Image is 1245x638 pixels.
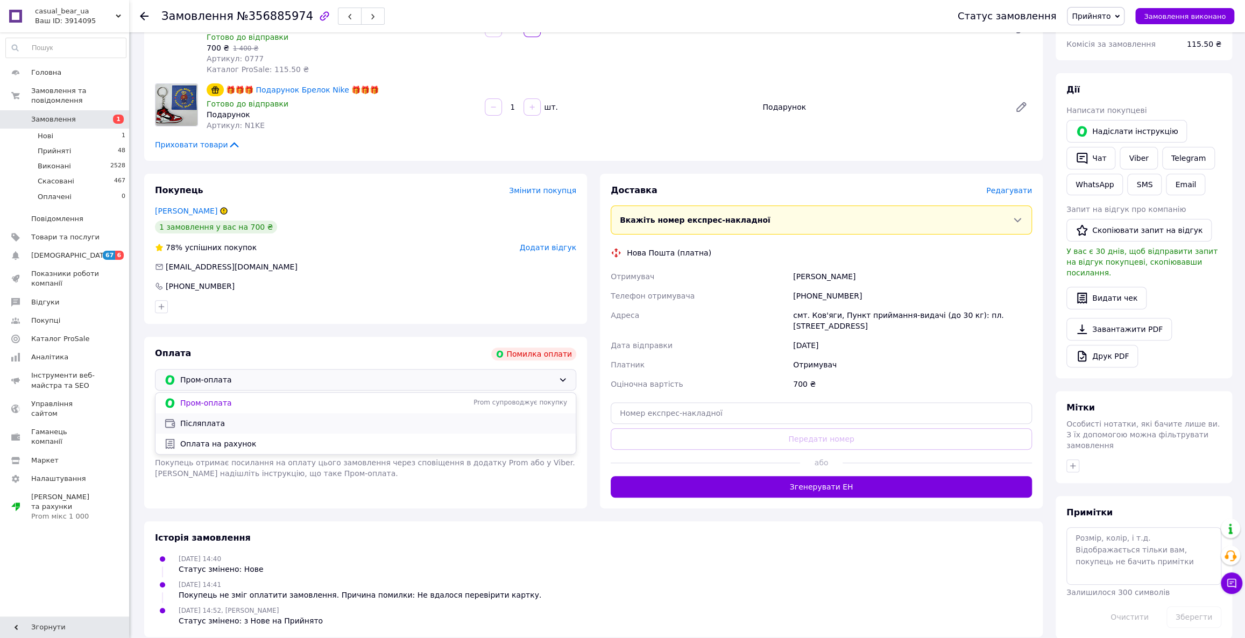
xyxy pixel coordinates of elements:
div: шт. [542,102,559,112]
span: Пром-оплата [180,374,554,386]
a: Друк PDF [1066,345,1138,367]
span: Оплата [155,348,191,358]
div: Prom мікс 1 000 [31,512,100,521]
span: [EMAIL_ADDRESS][DOMAIN_NAME] [166,263,298,271]
span: Додати відгук [520,243,576,252]
a: [PERSON_NAME] [155,207,217,215]
span: Пром-оплата [180,398,404,408]
button: Чат [1066,147,1115,169]
span: 0 [122,192,125,202]
span: Мітки [1066,402,1095,413]
span: Платник [611,360,645,369]
span: [DATE] 14:41 [179,581,221,589]
span: Написати покупцеві [1066,106,1147,115]
span: Комісія за замовлення [1066,40,1156,48]
span: Покупець [155,185,203,195]
span: Оціночна вартість [611,380,683,388]
span: Каталог ProSale [31,334,89,344]
span: Особисті нотатки, які бачите лише ви. З їх допомогою можна фільтрувати замовлення [1066,420,1220,450]
div: Покупець не зміг оплатити замовлення. Причина помилки: Не вдалося перевірити картку. [179,590,541,600]
span: Артикул: N1KE [207,121,265,130]
button: Чат з покупцем [1221,572,1242,594]
span: 6 [115,251,124,260]
span: Запит на відгук про компанію [1066,205,1186,214]
button: Замовлення виконано [1135,8,1234,24]
span: У вас є 30 днів, щоб відправити запит на відгук покупцеві, скопіювавши посилання. [1066,247,1218,277]
span: Prom супроводжує покупку [408,398,567,407]
button: Видати чек [1066,287,1147,309]
div: Отримувач [791,355,1034,374]
span: Змінити покупця [509,186,576,195]
span: Управління сайтом [31,399,100,419]
span: Прийняті [38,146,71,156]
span: casual_bear_ua [35,6,116,16]
div: [DATE] [791,336,1034,355]
button: Згенерувати ЕН [611,476,1032,498]
span: Доставка [611,185,657,195]
button: SMS [1127,174,1162,195]
div: Статус замовлення [958,11,1057,22]
span: або [800,457,842,468]
span: Покупці [31,316,60,325]
span: Гаманець компанії [31,427,100,446]
span: 1 400 ₴ [233,45,258,52]
span: Прийнято [1072,12,1110,20]
span: Інструменти веб-майстра та SEO [31,371,100,390]
span: 467 [114,176,125,186]
div: Подарунок [207,109,476,120]
span: Замовлення та повідомлення [31,86,129,105]
span: Замовлення [161,10,234,23]
span: Оплата на рахунок [180,438,567,449]
span: №356885974 [237,10,313,23]
div: [PHONE_NUMBER] [791,286,1034,306]
span: Післяплата [180,418,567,429]
div: 700 ₴ [791,374,1034,394]
span: Покупець отримає посилання на оплату цього замовлення через сповіщення в додатку Prom або у Viber... [155,458,575,478]
div: [PERSON_NAME] [791,267,1034,286]
span: 115.50 ₴ [1187,40,1221,48]
button: Email [1166,174,1205,195]
a: Редагувати [1010,96,1032,118]
div: Повернутися назад [140,11,148,22]
a: WhatsApp [1066,174,1123,195]
span: Вкажіть номер експрес-накладної [620,216,770,224]
input: Номер експрес-накладної [611,402,1032,424]
input: Пошук [6,38,126,58]
span: 700 ₴ [207,44,229,52]
span: Отримувач [611,272,654,281]
span: Товари та послуги [31,232,100,242]
div: Ваш ID: 3914095 [35,16,129,26]
div: Статус змінено: Нове [179,564,264,575]
span: [DATE] 14:52, [PERSON_NAME] [179,607,279,614]
span: Примітки [1066,507,1113,518]
div: Нова Пошта (платна) [624,247,714,258]
a: Viber [1120,147,1157,169]
span: Каталог ProSale: 115.50 ₴ [207,65,309,74]
span: [DEMOGRAPHIC_DATA] [31,251,111,260]
span: Залишилося 300 символів [1066,588,1170,597]
span: Готово до відправки [207,33,288,41]
span: [DATE] 14:40 [179,555,221,563]
span: 1 [113,115,124,124]
span: Оплачені [38,192,72,202]
span: Історія замовлення [155,533,251,543]
span: Скасовані [38,176,74,186]
span: Замовлення виконано [1144,12,1226,20]
span: Аналітика [31,352,68,362]
span: Маркет [31,456,59,465]
span: Редагувати [986,186,1032,195]
span: 78% [166,243,182,252]
span: Налаштування [31,474,86,484]
span: 1 [122,131,125,141]
span: Дії [1066,84,1080,95]
div: [PHONE_NUMBER] [165,281,236,292]
span: Адреса [611,311,639,320]
span: Головна [31,68,61,77]
div: смт. Ков'яги, Пункт приймання-видачі (до 30 кг): пл. [STREET_ADDRESS] [791,306,1034,336]
div: 1 замовлення у вас на 700 ₴ [155,221,277,233]
span: [PERSON_NAME] та рахунки [31,492,100,522]
button: Надіслати інструкцію [1066,120,1187,143]
span: Телефон отримувача [611,292,695,300]
div: Подарунок [758,100,1006,115]
span: Замовлення [31,115,76,124]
